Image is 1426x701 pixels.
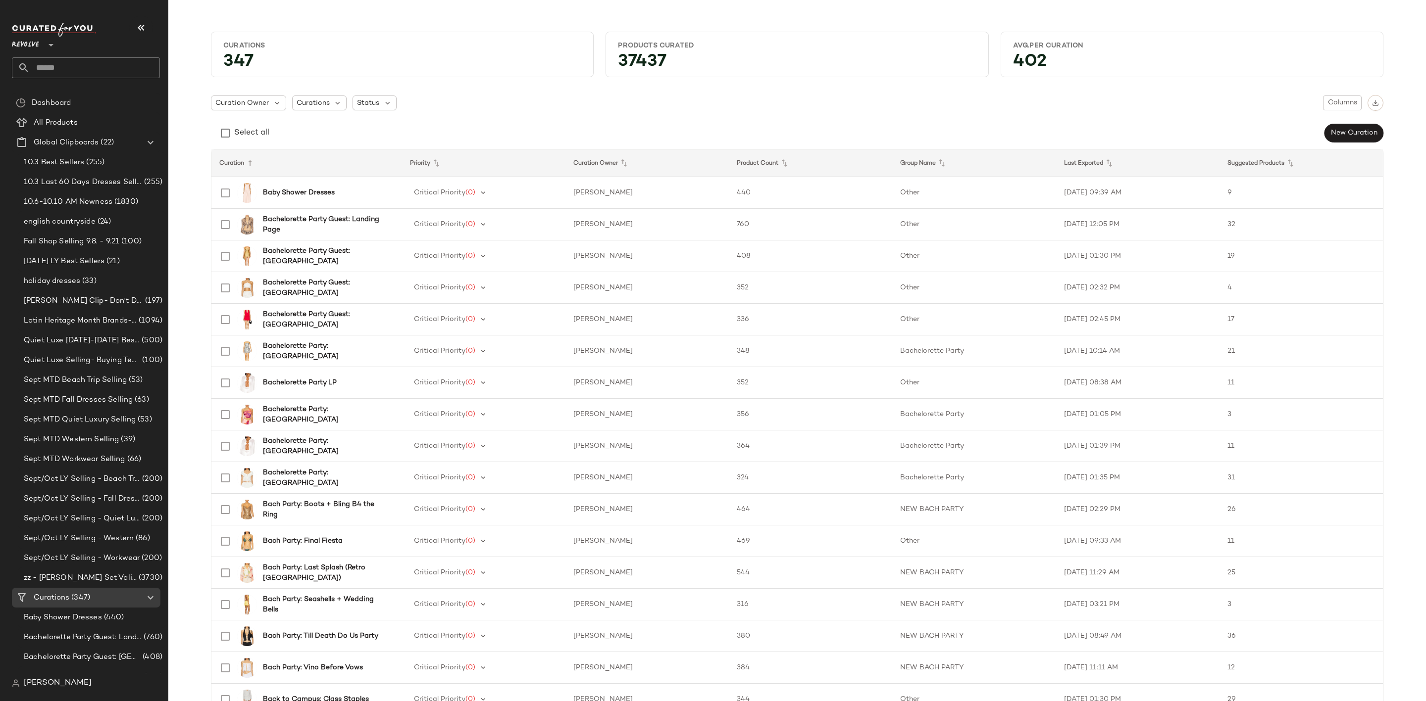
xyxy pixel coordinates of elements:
[24,533,134,544] span: Sept/Oct LY Selling - Western
[565,335,729,367] td: [PERSON_NAME]
[892,589,1056,620] td: NEW BACH PARTY
[223,41,581,50] div: Curations
[215,98,269,108] span: Curation Owner
[565,304,729,335] td: [PERSON_NAME]
[237,563,257,583] img: BENE-WS156_V1.jpg
[104,256,120,267] span: (21)
[1220,462,1383,494] td: 31
[414,379,465,386] span: Critical Priority
[263,187,335,198] b: Baby Shower Dresses
[1056,494,1220,525] td: [DATE] 02:29 PM
[465,474,475,481] span: (0)
[263,499,390,520] b: Bach Party: Boots + Bling B4 the Ring
[263,467,390,488] b: Bachelorette Party: [GEOGRAPHIC_DATA]
[24,652,141,663] span: Bachelorette Party Guest: [GEOGRAPHIC_DATA]
[892,430,1056,462] td: Bachelorette Party
[729,149,892,177] th: Product Count
[892,462,1056,494] td: Bachelorette Party
[1220,304,1383,335] td: 17
[892,304,1056,335] td: Other
[1056,367,1220,399] td: [DATE] 08:38 AM
[12,23,96,37] img: cfy_white_logo.C9jOOHJF.svg
[357,98,379,108] span: Status
[24,335,140,346] span: Quiet Luxe [DATE]-[DATE] Best Sellers
[140,473,162,485] span: (200)
[237,405,257,424] img: SDYS-WS194_V1.jpg
[16,98,26,108] img: svg%3e
[1220,525,1383,557] td: 11
[1056,589,1220,620] td: [DATE] 03:21 PM
[729,462,892,494] td: 324
[24,315,137,327] span: Latin Heritage Month Brands- DO NOT DELETE
[465,316,475,323] span: (0)
[465,189,475,196] span: (0)
[1220,430,1383,462] td: 11
[24,632,142,643] span: Bachelorette Party Guest: Landing Page
[892,367,1056,399] td: Other
[1324,124,1383,142] button: New Curation
[24,513,140,524] span: Sept/Oct LY Selling - Quiet Luxe
[565,367,729,399] td: [PERSON_NAME]
[134,533,150,544] span: (86)
[24,256,104,267] span: [DATE] LY Best Sellers
[34,592,69,604] span: Curations
[892,399,1056,430] td: Bachelorette Party
[1056,304,1220,335] td: [DATE] 02:45 PM
[84,157,104,168] span: (255)
[143,295,162,307] span: (197)
[729,272,892,304] td: 352
[24,553,140,564] span: Sept/Oct LY Selling - Workwear
[892,557,1056,589] td: NEW BACH PARTY
[414,411,465,418] span: Critical Priority
[565,557,729,589] td: [PERSON_NAME]
[1005,54,1379,73] div: 402
[414,347,465,355] span: Critical Priority
[140,335,162,346] span: (500)
[263,662,363,673] b: Bach Party: Vino Before Vows
[263,278,390,298] b: Bachelorette Party Guest: [GEOGRAPHIC_DATA]
[1220,399,1383,430] td: 3
[1220,557,1383,589] td: 25
[618,41,976,50] div: Products Curated
[80,276,97,287] span: (33)
[69,592,90,604] span: (347)
[729,304,892,335] td: 336
[237,341,257,361] img: PGEO-WD37_V1.jpg
[1220,149,1383,177] th: Suggested Products
[414,284,465,291] span: Critical Priority
[127,374,143,386] span: (53)
[414,442,465,450] span: Critical Priority
[1013,41,1371,50] div: Avg.per Curation
[1220,652,1383,684] td: 12
[96,216,111,228] span: (24)
[237,215,257,234] img: INDA-WS536_V1.jpg
[729,652,892,684] td: 384
[119,434,135,445] span: (39)
[465,601,475,608] span: (0)
[565,462,729,494] td: [PERSON_NAME]
[1056,272,1220,304] td: [DATE] 02:32 PM
[1056,462,1220,494] td: [DATE] 01:35 PM
[465,221,475,228] span: (0)
[263,246,390,267] b: Bachelorette Party Guest: [GEOGRAPHIC_DATA]
[465,442,475,450] span: (0)
[263,631,378,641] b: Bach Party: Till Death Do Us Party
[24,236,119,247] span: Fall Shop Selling 9.8. - 9.21
[729,589,892,620] td: 316
[1220,367,1383,399] td: 11
[1056,240,1220,272] td: [DATE] 01:30 PM
[24,374,127,386] span: Sept MTD Beach Trip Selling
[211,149,402,177] th: Curation
[112,196,138,208] span: (1830)
[414,664,465,671] span: Critical Priority
[565,430,729,462] td: [PERSON_NAME]
[140,355,162,366] span: (100)
[24,157,84,168] span: 10.3 Best Sellers
[237,310,257,329] img: ROWR-WD14_V1.jpg
[465,284,475,291] span: (0)
[892,652,1056,684] td: NEW BACH PARTY
[465,347,475,355] span: (0)
[24,671,142,683] span: Bachelorette Party Guest: [GEOGRAPHIC_DATA]
[729,494,892,525] td: 464
[237,373,257,393] img: LSPA-WS51_V1.jpg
